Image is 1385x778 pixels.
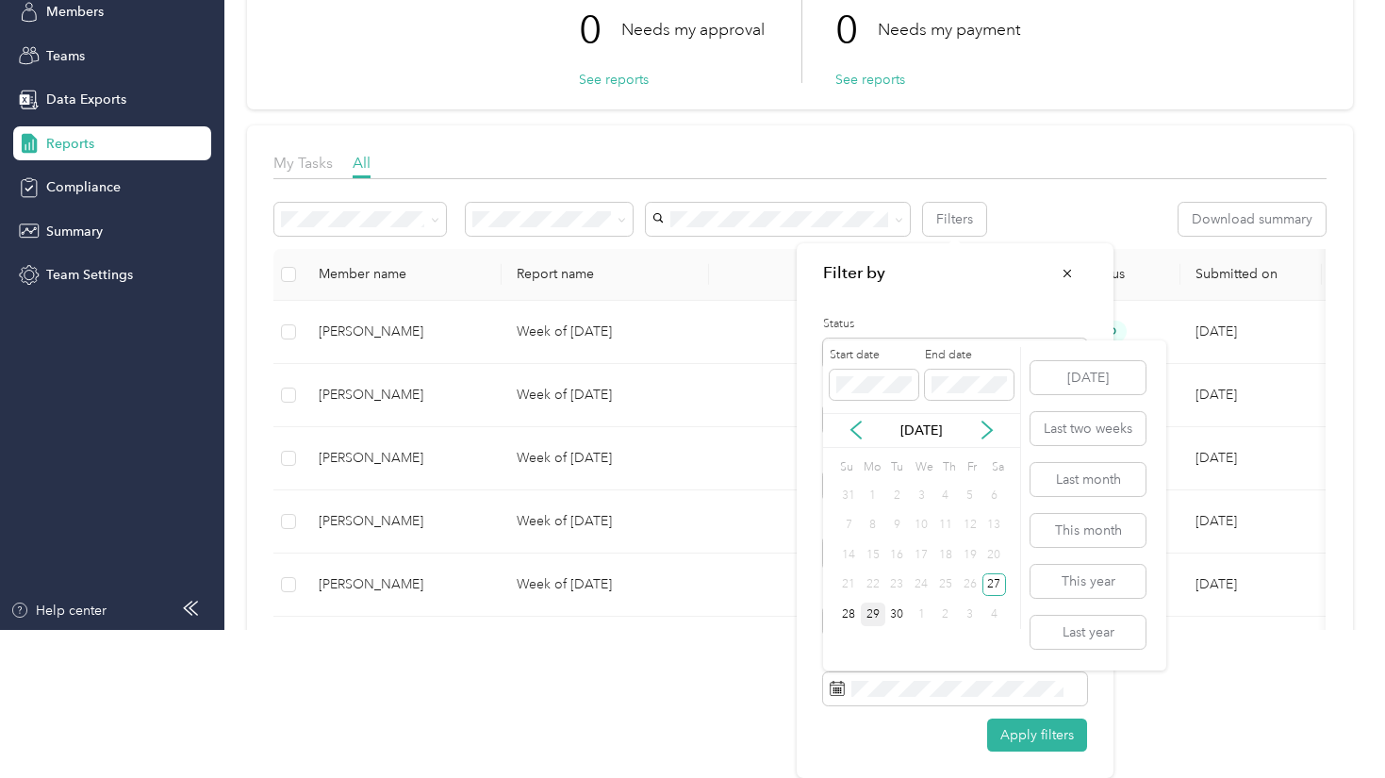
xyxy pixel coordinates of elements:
div: 10 [909,514,933,538]
div: 2 [885,484,910,507]
div: 9 [885,514,910,538]
div: 1 [909,603,933,626]
td: $0.00 [709,490,850,554]
div: [PERSON_NAME] [319,511,486,532]
div: 31 [836,484,861,507]
div: Mo [861,455,882,481]
span: [DATE] [1195,513,1237,529]
p: Week of [DATE] [517,322,694,342]
p: Week of [DATE] [517,385,694,406]
span: Team Settings [46,265,133,285]
span: Teams [46,46,85,66]
div: 25 [933,573,958,597]
div: 22 [861,573,885,597]
div: 26 [958,573,982,597]
div: Total [724,266,835,282]
div: 3 [909,484,933,507]
span: All [353,154,371,172]
span: [DATE] [1195,576,1237,592]
div: 16 [885,543,910,567]
div: 19 [958,543,982,567]
div: 3 [958,603,982,626]
span: Summary [46,222,103,241]
div: 30 [885,603,910,626]
label: End date [925,347,1014,364]
span: Data Exports [46,90,126,109]
span: [DATE] [1195,387,1237,403]
p: [DATE] [882,421,961,440]
div: 7 [836,514,861,538]
button: Last year [1031,616,1146,649]
label: Start date [830,347,918,364]
button: Last month [1031,463,1146,496]
td: $0.00 [709,554,850,617]
button: Apply filters [987,719,1087,752]
span: Reports [46,134,94,154]
p: Needs my approval [621,18,765,41]
div: [PERSON_NAME] [319,448,486,469]
div: Member name [319,266,486,282]
div: We [912,455,933,481]
label: Status [823,316,1087,333]
th: Submitted on [1180,249,1322,301]
span: [DATE] [1195,450,1237,466]
div: Su [836,455,854,481]
div: Fr [965,455,982,481]
div: 2 [933,603,958,626]
th: Member name [304,249,502,301]
td: $0.00 [709,364,850,427]
p: Week of [DATE] [517,448,694,469]
div: 6 [982,484,1007,507]
div: 29 [861,603,885,626]
div: [PERSON_NAME] [319,322,486,342]
span: My Tasks [273,154,333,172]
button: See reports [579,70,649,90]
div: 15 [861,543,885,567]
button: This month [1031,514,1146,547]
button: This year [1031,565,1146,598]
div: [PERSON_NAME] [319,574,486,595]
div: Sa [988,455,1006,481]
button: Download summary [1179,203,1326,236]
div: 18 [933,543,958,567]
div: 28 [836,603,861,626]
div: 11 [933,514,958,538]
iframe: Everlance-gr Chat Button Frame [1279,672,1385,778]
p: Week of [DATE] [517,511,694,532]
div: [PERSON_NAME] [319,385,486,406]
div: 21 [836,573,861,597]
button: Last two weeks [1031,412,1146,445]
td: $0.00 [709,301,850,364]
div: 4 [982,603,1007,626]
div: 5 [958,484,982,507]
span: [DATE] [1195,323,1237,339]
div: 24 [909,573,933,597]
button: Filters [923,203,986,236]
p: Week of [DATE] [517,574,694,595]
td: $0.00 [709,427,850,490]
button: See reports [835,70,905,90]
div: 8 [861,514,885,538]
span: Compliance [46,177,121,197]
button: Help center [10,601,107,621]
td: $0.00 [709,617,850,680]
div: 20 [982,543,1007,567]
div: Tu [887,455,905,481]
div: Th [940,455,958,481]
th: Report name [502,249,709,301]
span: Members [46,2,104,22]
div: 12 [958,514,982,538]
strong: title [823,261,885,285]
div: 23 [885,573,910,597]
div: 1 [861,484,885,507]
div: 17 [909,543,933,567]
div: 4 [933,484,958,507]
div: 27 [982,573,1007,597]
div: 13 [982,514,1007,538]
div: 14 [836,543,861,567]
p: Needs my payment [878,18,1020,41]
button: [DATE] [1031,361,1146,394]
